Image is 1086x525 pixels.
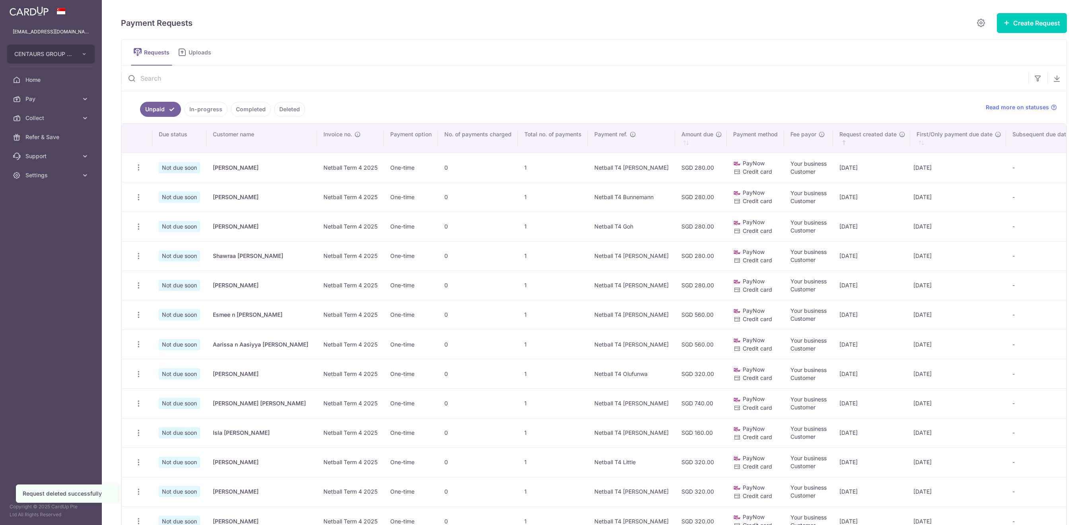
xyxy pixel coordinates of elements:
[675,359,727,388] td: SGD 320.00
[159,368,200,380] span: Not due soon
[1006,241,1084,271] td: -
[518,241,588,271] td: 1
[317,182,384,211] td: Netball Term 4 2025
[790,433,815,440] span: Customer
[274,102,305,117] a: Deleted
[159,162,200,173] span: Not due soon
[790,514,827,521] span: Your business
[7,45,95,64] button: CENTAURS GROUP PRIVATE LIMITED
[159,427,200,438] span: Not due soon
[790,455,827,461] span: Your business
[743,168,772,175] span: Credit card
[189,48,217,56] span: Uploads
[743,160,765,167] span: PayNow
[317,241,384,271] td: Netball Term 4 2025
[1006,300,1084,329] td: -
[733,278,741,286] img: paynow-md-4fe65508ce96feda548756c5ee0e473c78d4820b8ea51387c6e4ad89e58a5e61.png
[986,103,1057,111] a: Read more on statuses
[1006,329,1084,359] td: -
[997,13,1067,33] button: Create Request
[917,130,993,138] span: First/Only payment due date
[743,345,772,352] span: Credit card
[588,300,675,329] td: Netball T4 [PERSON_NAME]
[384,182,438,211] td: One-time
[390,130,432,138] span: Payment option
[743,463,772,470] span: Credit card
[743,227,772,234] span: Credit card
[384,329,438,359] td: One-time
[790,366,827,373] span: Your business
[1006,153,1084,182] td: -
[743,513,765,520] span: PayNow
[743,286,772,293] span: Credit card
[10,6,49,16] img: CardUp
[1012,130,1069,138] span: Subsequent due date
[790,345,815,352] span: Customer
[588,182,675,211] td: Netball T4 Bunnemann
[1006,388,1084,418] td: -
[444,130,512,138] span: No. of payments charged
[790,396,827,403] span: Your business
[743,198,772,204] span: Credit card
[159,221,200,232] span: Not due soon
[910,388,1006,418] td: [DATE]
[588,359,675,388] td: Netball T4 Olufunwa
[206,182,317,211] td: [PERSON_NAME]
[833,182,910,211] td: [DATE]
[438,448,518,477] td: 0
[675,329,727,359] td: SGD 560.00
[588,211,675,241] td: Netball T4 Goh
[159,339,200,350] span: Not due soon
[743,484,765,491] span: PayNow
[588,124,675,153] th: Payment ref.
[790,130,816,138] span: Fee payor
[588,477,675,506] td: Netball T4 [PERSON_NAME]
[743,278,765,285] span: PayNow
[733,425,741,433] img: paynow-md-4fe65508ce96feda548756c5ee0e473c78d4820b8ea51387c6e4ad89e58a5e61.png
[588,418,675,448] td: Netball T4 [PERSON_NAME]
[675,241,727,271] td: SGD 280.00
[743,366,765,373] span: PayNow
[159,486,200,497] span: Not due soon
[743,374,772,381] span: Credit card
[833,300,910,329] td: [DATE]
[13,28,89,36] p: [EMAIL_ADDRESS][DOMAIN_NAME]
[384,300,438,329] td: One-time
[518,300,588,329] td: 1
[438,418,518,448] td: 0
[317,329,384,359] td: Netball Term 4 2025
[518,418,588,448] td: 1
[184,102,228,117] a: In-progress
[784,124,833,153] th: Fee payor
[317,211,384,241] td: Netball Term 4 2025
[733,513,741,521] img: paynow-md-4fe65508ce96feda548756c5ee0e473c78d4820b8ea51387c6e4ad89e58a5e61.png
[384,153,438,182] td: One-time
[518,271,588,300] td: 1
[790,425,827,432] span: Your business
[206,124,317,153] th: Customer name
[790,190,827,196] span: Your business
[1006,271,1084,300] td: -
[438,211,518,241] td: 0
[1006,477,1084,506] td: -
[790,404,815,411] span: Customer
[743,219,765,225] span: PayNow
[206,477,317,506] td: [PERSON_NAME]
[743,425,765,432] span: PayNow
[910,211,1006,241] td: [DATE]
[833,329,910,359] td: [DATE]
[384,211,438,241] td: One-time
[675,271,727,300] td: SGD 280.00
[833,477,910,506] td: [DATE]
[206,359,317,388] td: [PERSON_NAME]
[833,448,910,477] td: [DATE]
[206,388,317,418] td: [PERSON_NAME] [PERSON_NAME]
[833,153,910,182] td: [DATE]
[733,307,741,315] img: paynow-md-4fe65508ce96feda548756c5ee0e473c78d4820b8ea51387c6e4ad89e58a5e61.png
[144,48,172,56] span: Requests
[159,457,200,468] span: Not due soon
[231,102,271,117] a: Completed
[317,124,384,153] th: Invoice no.
[675,124,727,153] th: Amount due : activate to sort column ascending
[910,271,1006,300] td: [DATE]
